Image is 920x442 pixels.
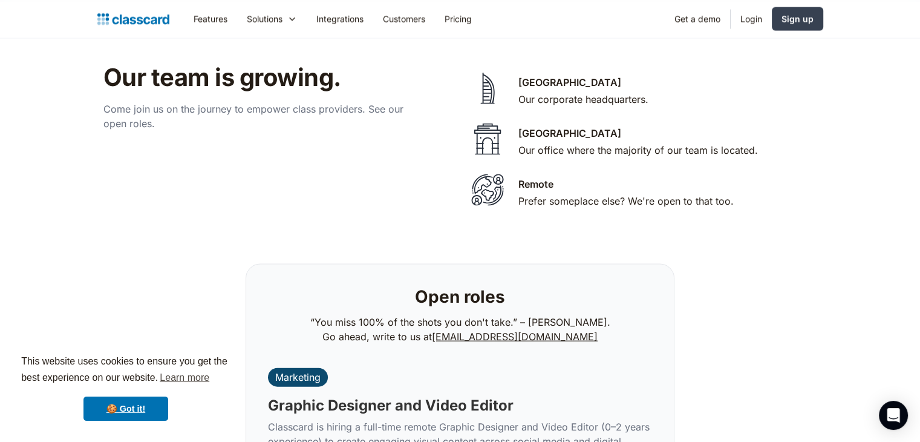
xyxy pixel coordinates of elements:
a: Customers [373,5,435,33]
p: “You miss 100% of the shots you don't take.” – [PERSON_NAME]. Go ahead, write to us at [310,315,610,344]
div: Prefer someplace else? We're open to that too. [518,194,734,208]
div: Open Intercom Messenger [879,401,908,430]
div: [GEOGRAPHIC_DATA] [518,75,621,90]
div: Our corporate headquarters. [518,92,648,107]
h2: Our team is growing. [103,63,488,92]
a: Integrations [307,5,373,33]
div: Marketing [275,371,321,383]
a: learn more about cookies [158,369,211,387]
div: Sign up [781,13,814,25]
div: Our office where the majority of our team is located. [518,143,758,157]
a: dismiss cookie message [83,397,168,421]
a: Sign up [772,7,823,31]
h2: Open roles [415,286,505,308]
a: home [97,11,169,28]
a: [EMAIL_ADDRESS][DOMAIN_NAME] [432,331,598,343]
a: Pricing [435,5,481,33]
h3: Graphic Designer and Video Editor [268,397,514,415]
a: Features [184,5,237,33]
div: [GEOGRAPHIC_DATA] [518,126,621,140]
div: Solutions [247,13,282,25]
div: Solutions [237,5,307,33]
div: cookieconsent [10,343,242,432]
a: Login [731,5,772,33]
div: Remote [518,177,553,191]
span: This website uses cookies to ensure you get the best experience on our website. [21,354,230,387]
a: Get a demo [665,5,730,33]
p: Come join us on the journey to empower class providers. See our open roles. [103,102,418,131]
